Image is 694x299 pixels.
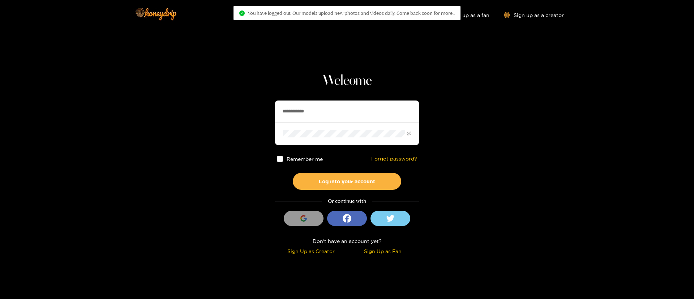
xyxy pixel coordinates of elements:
a: Sign up as a fan [440,12,489,18]
div: Sign Up as Fan [349,247,417,255]
div: Don't have an account yet? [275,237,419,245]
span: Remember me [287,156,323,162]
a: Sign up as a creator [504,12,564,18]
span: check-circle [239,10,245,16]
span: You have logged out. Our models upload new photos and videos daily. Come back soon for more.. [248,10,455,16]
div: Sign Up as Creator [277,247,345,255]
h1: Welcome [275,72,419,90]
button: Log into your account [293,173,401,190]
div: Or continue with [275,197,419,205]
a: Forgot password? [371,156,417,162]
span: eye-invisible [407,131,411,136]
